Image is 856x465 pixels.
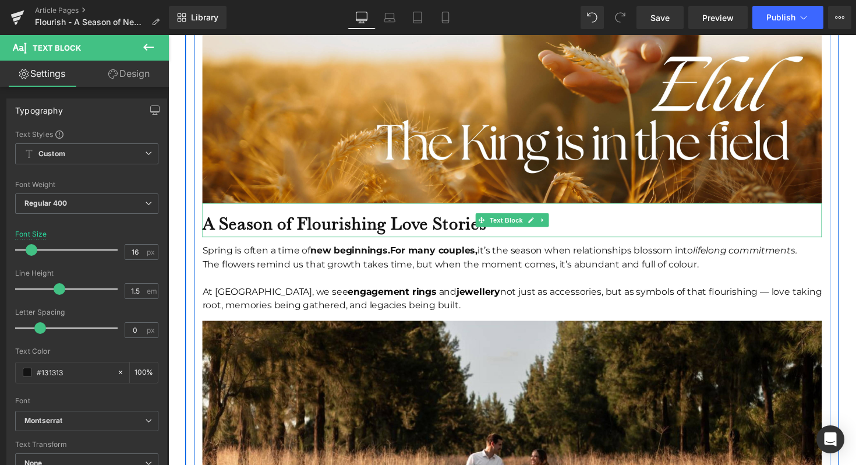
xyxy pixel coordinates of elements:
span: Flourish - A Season of New Beginnings [35,17,147,27]
span: Text Block [327,183,365,197]
div: Typography [15,99,63,115]
i: lifelong commitments. [537,216,644,227]
div: Text Styles [15,129,158,139]
span: em [147,287,157,295]
div: Font Size [15,230,47,238]
span: Publish [766,13,795,22]
a: Tablet [404,6,431,29]
a: jewellery [295,258,340,269]
div: At [GEOGRAPHIC_DATA], we see and not just as accessories, but as symbols of that flourishing — lo... [35,256,670,284]
a: Preview [688,6,748,29]
div: Spring is often a time of it’s the season when relationships blossom into [35,214,670,228]
div: Letter Spacing [15,308,158,316]
div: % [130,362,158,383]
div: Text Transform [15,441,158,449]
strong: For many couples, [227,216,317,227]
div: Font [15,397,158,405]
div: Line Height [15,269,158,277]
input: Color [37,366,111,379]
button: Redo [609,6,632,29]
a: Article Pages [35,6,169,15]
span: Preview [702,12,734,24]
div: The flowers remind us that growth takes time, but when the moment comes, it’s abundant and full o... [35,228,670,242]
span: Save [650,12,670,24]
div: Open Intercom Messenger [816,425,844,453]
span: px [147,326,157,334]
a: Mobile [431,6,459,29]
span: Text Block [33,43,81,52]
i: Montserrat [24,416,62,426]
button: Undo [581,6,604,29]
b: A Season of Flourishing Love Stories [35,182,326,205]
a: Desktop [348,6,376,29]
b: Custom [38,149,65,159]
button: More [828,6,851,29]
a: engagement rings [184,258,275,269]
a: New Library [169,6,227,29]
strong: new beginnings. [146,216,227,227]
div: Text Color [15,347,158,355]
div: Font Weight [15,181,158,189]
a: Expand / Collapse [378,183,390,197]
span: Library [191,12,218,23]
span: px [147,248,157,256]
a: Design [87,61,171,87]
a: Laptop [376,6,404,29]
b: Regular 400 [24,199,68,207]
button: Publish [752,6,823,29]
